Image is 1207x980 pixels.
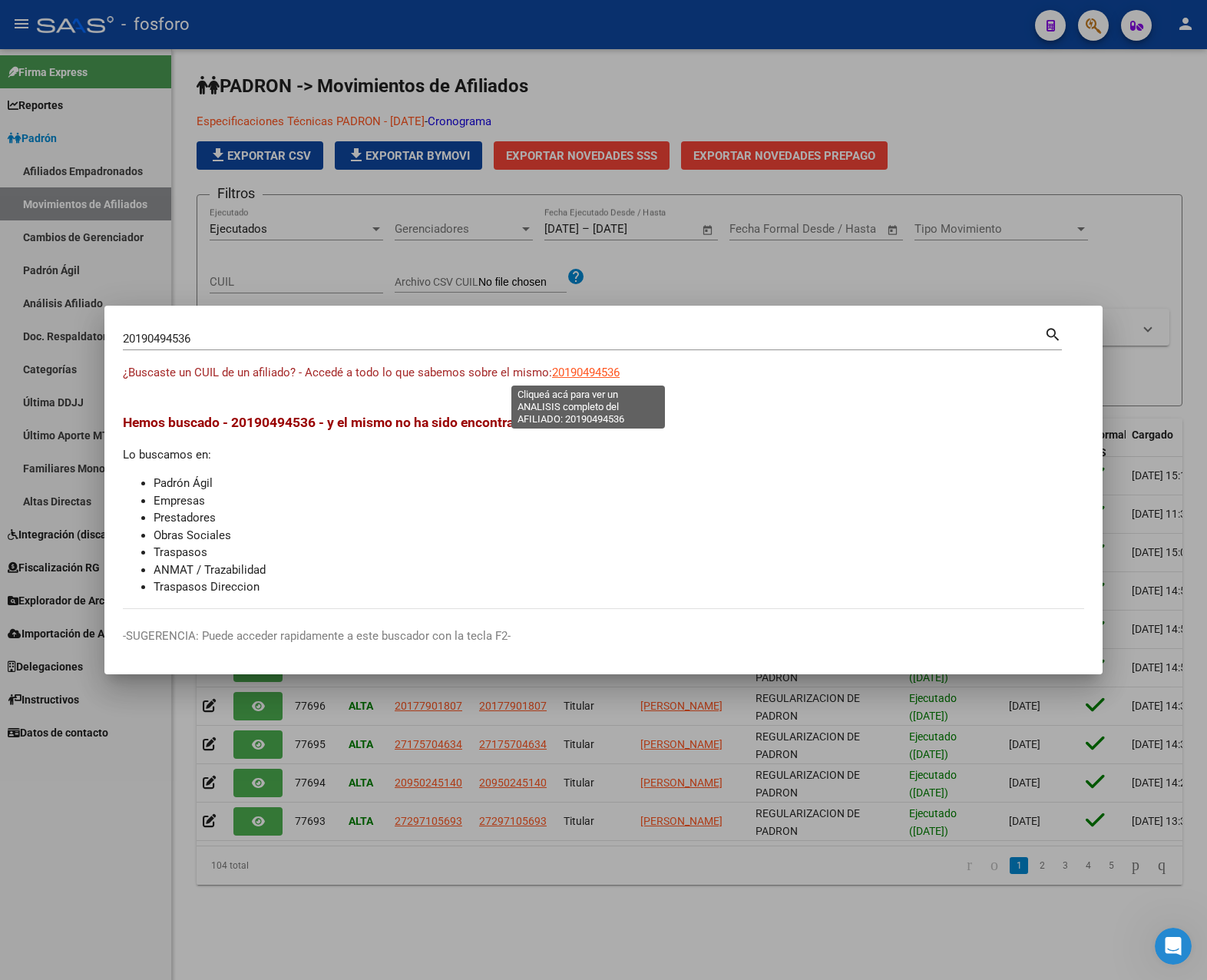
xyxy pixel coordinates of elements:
[123,412,1084,596] div: Lo buscamos en:
[552,366,620,379] span: 20190494536
[123,627,1084,645] p: -SUGERENCIA: Puede acceder rapidamente a este buscador con la tecla F2-
[154,509,1084,527] li: Prestadores
[123,415,529,430] span: Hemos buscado - 20190494536 - y el mismo no ha sido encontrado
[154,492,1084,510] li: Empresas
[1155,928,1192,965] iframe: Intercom live chat
[154,544,1084,561] li: Traspasos
[154,527,1084,545] li: Obras Sociales
[1044,324,1062,343] mat-icon: search
[154,475,1084,492] li: Padrón Ágil
[123,366,552,379] span: ¿Buscaste un CUIL de un afiliado? - Accedé a todo lo que sabemos sobre el mismo:
[154,578,1084,596] li: Traspasos Direccion
[154,561,1084,579] li: ANMAT / Trazabilidad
